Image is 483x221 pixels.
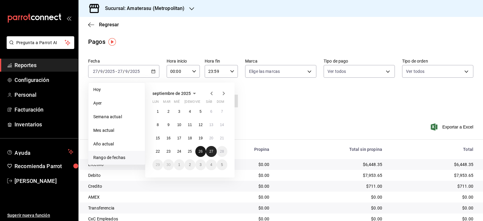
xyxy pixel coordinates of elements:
button: 18 de septiembre de 2025 [184,133,195,144]
abbr: 2 de septiembre de 2025 [168,109,170,114]
abbr: 8 de septiembre de 2025 [157,123,159,127]
button: 10 de septiembre de 2025 [174,119,184,130]
abbr: 28 de septiembre de 2025 [220,149,224,154]
div: Pagos [88,37,105,46]
abbr: 13 de septiembre de 2025 [209,123,213,127]
button: 19 de septiembre de 2025 [195,133,206,144]
button: 20 de septiembre de 2025 [206,133,216,144]
button: 1 de septiembre de 2025 [152,106,163,117]
button: 4 de septiembre de 2025 [184,106,195,117]
button: 27 de septiembre de 2025 [206,146,216,157]
button: 13 de septiembre de 2025 [206,119,216,130]
span: Ayer [93,100,140,106]
span: Año actual [93,141,140,147]
button: 8 de septiembre de 2025 [152,119,163,130]
button: 4 de octubre de 2025 [206,159,216,170]
div: $711.00 [392,183,473,189]
button: 2 de septiembre de 2025 [163,106,174,117]
div: Debito [88,172,203,178]
label: Marca [245,59,316,63]
abbr: 9 de septiembre de 2025 [168,123,170,127]
span: Ver todos [406,68,424,74]
span: Ver todos [328,68,346,74]
button: 16 de septiembre de 2025 [163,133,174,144]
button: 3 de octubre de 2025 [195,159,206,170]
button: 5 de septiembre de 2025 [195,106,206,117]
span: Facturación [14,106,73,114]
span: Personal [14,91,73,99]
button: 25 de septiembre de 2025 [184,146,195,157]
button: 24 de septiembre de 2025 [174,146,184,157]
abbr: 4 de septiembre de 2025 [189,109,191,114]
abbr: 3 de septiembre de 2025 [178,109,180,114]
abbr: 21 de septiembre de 2025 [220,136,224,140]
input: ---- [130,69,140,74]
button: Exportar a Excel [432,123,473,131]
abbr: 10 de septiembre de 2025 [177,123,181,127]
abbr: martes [163,100,170,106]
span: / [128,69,130,74]
abbr: 14 de septiembre de 2025 [220,123,224,127]
div: Transferencia [88,205,203,211]
abbr: 12 de septiembre de 2025 [199,123,203,127]
span: Rango de fechas [93,154,140,161]
span: Configuración [14,76,73,84]
button: 9 de septiembre de 2025 [163,119,174,130]
div: Credito [88,183,203,189]
button: 21 de septiembre de 2025 [217,133,227,144]
span: [PERSON_NAME] [14,177,73,185]
span: Reportes [14,61,73,69]
abbr: domingo [217,100,224,106]
label: Hora fin [205,59,238,63]
label: Tipo de orden [402,59,473,63]
button: 6 de septiembre de 2025 [206,106,216,117]
abbr: 25 de septiembre de 2025 [188,149,192,154]
abbr: 24 de septiembre de 2025 [177,149,181,154]
button: septiembre de 2025 [152,90,198,97]
span: Pregunta a Parrot AI [16,40,65,46]
button: 14 de septiembre de 2025 [217,119,227,130]
input: -- [93,69,98,74]
div: $711.00 [279,183,382,189]
button: 29 de septiembre de 2025 [152,159,163,170]
div: $0.00 [392,205,473,211]
a: Pregunta a Parrot AI [4,44,74,50]
div: AMEX [88,194,203,200]
abbr: 27 de septiembre de 2025 [209,149,213,154]
span: / [98,69,100,74]
div: $7,953.65 [392,172,473,178]
div: $0.00 [279,194,382,200]
abbr: miércoles [174,100,180,106]
button: 15 de septiembre de 2025 [152,133,163,144]
abbr: 18 de septiembre de 2025 [188,136,192,140]
span: / [103,69,105,74]
button: Tooltip marker [108,38,116,46]
div: Total [392,147,473,152]
span: Sugerir nueva función [7,212,73,219]
button: 12 de septiembre de 2025 [195,119,206,130]
abbr: jueves [184,100,220,106]
span: septiembre de 2025 [152,91,191,96]
input: -- [100,69,103,74]
abbr: 30 de septiembre de 2025 [166,163,170,167]
abbr: 20 de septiembre de 2025 [209,136,213,140]
abbr: 16 de septiembre de 2025 [166,136,170,140]
span: - [116,69,117,74]
abbr: 1 de octubre de 2025 [178,163,180,167]
abbr: 5 de septiembre de 2025 [200,109,202,114]
button: 28 de septiembre de 2025 [217,146,227,157]
abbr: 4 de octubre de 2025 [210,163,212,167]
abbr: 29 de septiembre de 2025 [156,163,160,167]
span: Hoy [93,86,140,93]
span: Recomienda Parrot [14,162,73,170]
input: ---- [105,69,115,74]
div: $0.00 [213,194,270,200]
span: Inventarios [14,120,73,128]
abbr: 2 de octubre de 2025 [189,163,191,167]
input: -- [117,69,123,74]
span: Regresar [99,22,119,28]
button: 2 de octubre de 2025 [184,159,195,170]
abbr: viernes [195,100,200,106]
button: 22 de septiembre de 2025 [152,146,163,157]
